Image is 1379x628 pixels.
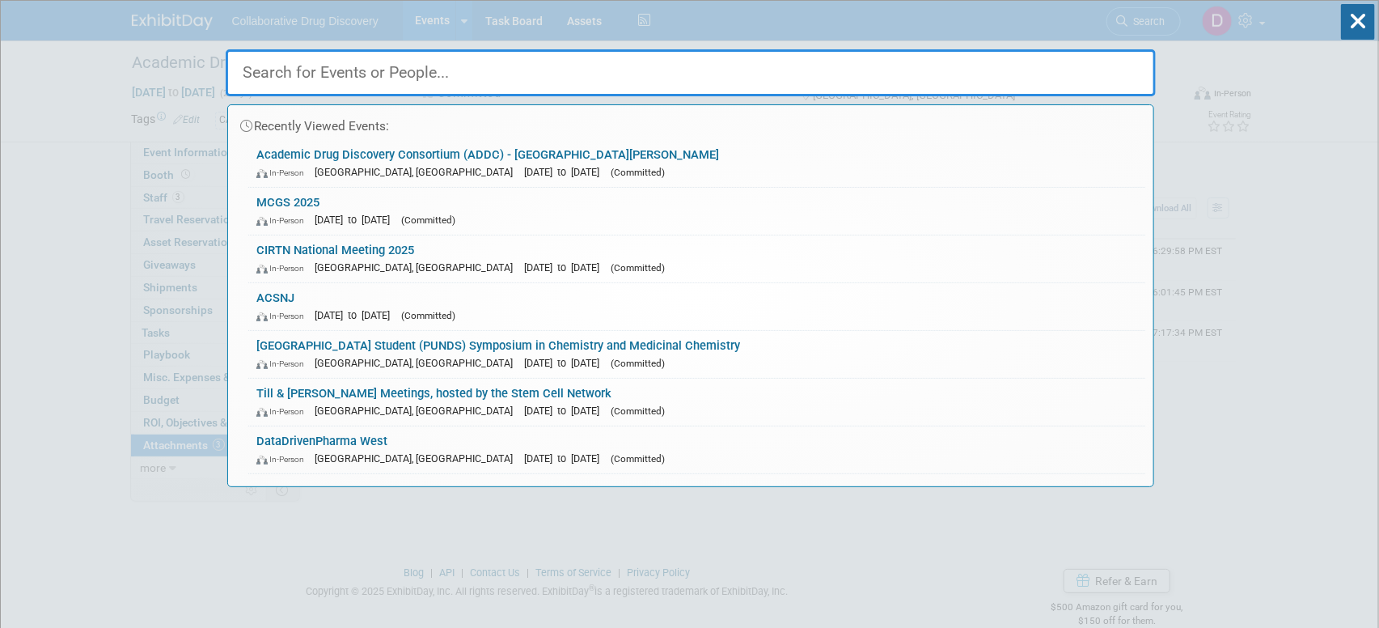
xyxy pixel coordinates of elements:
[256,215,311,226] span: In-Person
[611,358,665,369] span: (Committed)
[256,168,311,178] span: In-Person
[248,379,1145,426] a: Till & [PERSON_NAME] Meetings, hosted by the Stem Cell Network In-Person [GEOGRAPHIC_DATA], [GEOG...
[256,454,311,465] span: In-Person
[401,310,455,321] span: (Committed)
[611,262,665,274] span: (Committed)
[315,309,398,321] span: [DATE] to [DATE]
[524,452,607,465] span: [DATE] to [DATE]
[256,311,311,321] span: In-Person
[315,166,521,178] span: [GEOGRAPHIC_DATA], [GEOGRAPHIC_DATA]
[248,140,1145,187] a: Academic Drug Discovery Consortium (ADDC) - [GEOGRAPHIC_DATA][PERSON_NAME] In-Person [GEOGRAPHIC_...
[256,359,311,369] span: In-Person
[524,166,607,178] span: [DATE] to [DATE]
[226,49,1156,96] input: Search for Events or People...
[248,331,1145,378] a: [GEOGRAPHIC_DATA] Student (PUNDS) Symposium in Chemistry and Medicinal Chemistry In-Person [GEOGR...
[524,357,607,369] span: [DATE] to [DATE]
[315,357,521,369] span: [GEOGRAPHIC_DATA], [GEOGRAPHIC_DATA]
[248,426,1145,473] a: DataDrivenPharma West In-Person [GEOGRAPHIC_DATA], [GEOGRAPHIC_DATA] [DATE] to [DATE] (Committed)
[611,405,665,417] span: (Committed)
[248,283,1145,330] a: ACSNJ In-Person [DATE] to [DATE] (Committed)
[248,188,1145,235] a: MCGS 2025 In-Person [DATE] to [DATE] (Committed)
[611,453,665,465] span: (Committed)
[248,235,1145,282] a: CIRTN National Meeting 2025 In-Person [GEOGRAPHIC_DATA], [GEOGRAPHIC_DATA] [DATE] to [DATE] (Comm...
[256,406,311,417] span: In-Person
[524,261,607,274] span: [DATE] to [DATE]
[315,452,521,465] span: [GEOGRAPHIC_DATA], [GEOGRAPHIC_DATA]
[236,105,1145,140] div: Recently Viewed Events:
[315,214,398,226] span: [DATE] to [DATE]
[401,214,455,226] span: (Committed)
[524,405,607,417] span: [DATE] to [DATE]
[611,167,665,178] span: (Committed)
[256,263,311,274] span: In-Person
[315,261,521,274] span: [GEOGRAPHIC_DATA], [GEOGRAPHIC_DATA]
[315,405,521,417] span: [GEOGRAPHIC_DATA], [GEOGRAPHIC_DATA]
